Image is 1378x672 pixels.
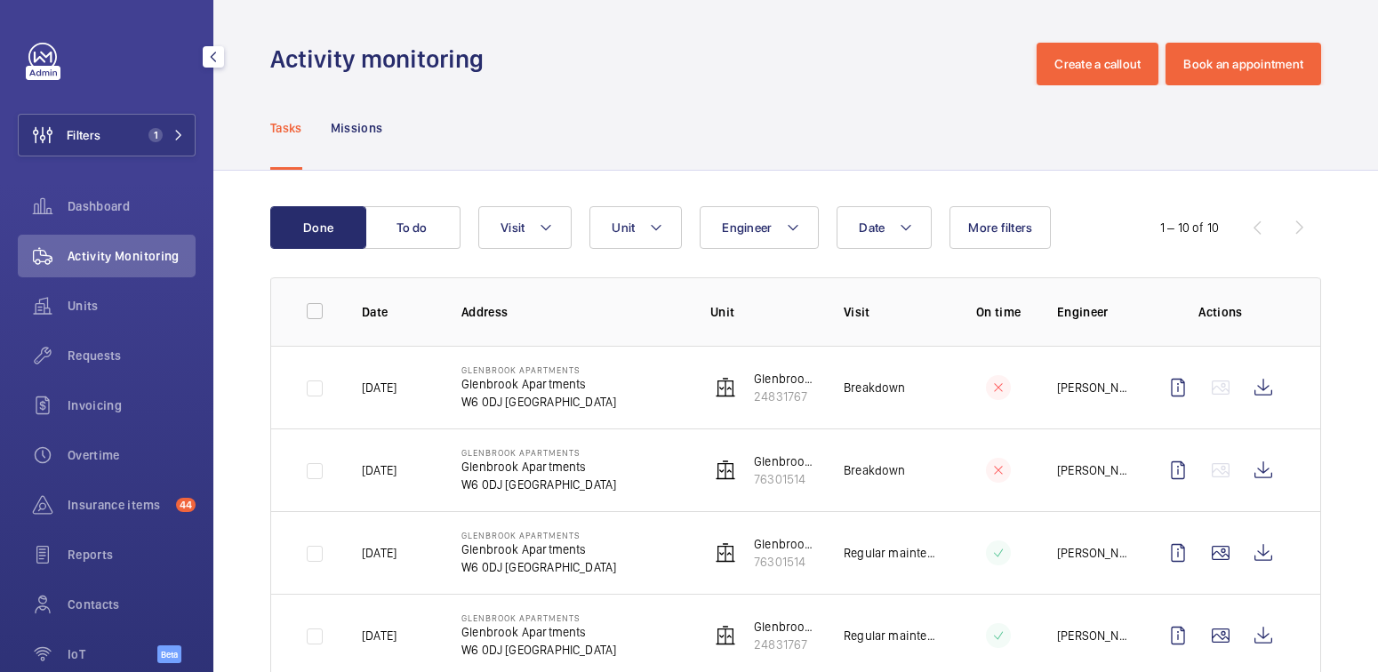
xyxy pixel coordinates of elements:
[461,393,616,411] p: W6 0DJ [GEOGRAPHIC_DATA]
[754,636,815,653] p: 24831767
[362,627,397,644] p: [DATE]
[461,303,682,321] p: Address
[68,596,196,613] span: Contacts
[710,303,815,321] p: Unit
[362,303,433,321] p: Date
[700,206,819,249] button: Engineer
[1037,43,1158,85] button: Create a callout
[1057,544,1128,562] p: [PERSON_NAME]
[1057,379,1128,396] p: [PERSON_NAME]
[461,540,616,558] p: Glenbrook Apartments
[612,220,635,235] span: Unit
[754,618,815,636] p: Glenbrook apartments right hand lift
[67,126,100,144] span: Filters
[270,119,302,137] p: Tasks
[461,364,616,375] p: Glenbrook Apartments
[18,114,196,156] button: Filters1
[844,544,940,562] p: Regular maintenance
[1057,461,1128,479] p: [PERSON_NAME]
[844,379,906,396] p: Breakdown
[68,347,196,364] span: Requests
[68,396,196,414] span: Invoicing
[461,623,616,641] p: Glenbrook Apartments
[270,43,494,76] h1: Activity monitoring
[949,206,1051,249] button: More filters
[68,546,196,564] span: Reports
[478,206,572,249] button: Visit
[157,645,181,663] span: Beta
[68,496,169,514] span: Insurance items
[176,498,196,512] span: 44
[1157,303,1285,321] p: Actions
[754,553,815,571] p: 76301514
[461,447,616,458] p: Glenbrook Apartments
[715,377,736,398] img: elevator.svg
[365,206,461,249] button: To do
[362,379,397,396] p: [DATE]
[844,461,906,479] p: Breakdown
[754,535,815,553] p: Glenbrook apartments left hand lift
[461,375,616,393] p: Glenbrook Apartments
[715,625,736,646] img: elevator.svg
[362,461,397,479] p: [DATE]
[722,220,772,235] span: Engineer
[1057,303,1128,321] p: Engineer
[1057,627,1128,644] p: [PERSON_NAME]
[859,220,885,235] span: Date
[754,470,815,488] p: 76301514
[715,460,736,481] img: elevator.svg
[844,627,940,644] p: Regular maintenance
[461,558,616,576] p: W6 0DJ [GEOGRAPHIC_DATA]
[754,388,815,405] p: 24831767
[461,458,616,476] p: Glenbrook Apartments
[754,452,815,470] p: Glenbrook apartments left hand lift
[1160,219,1219,236] div: 1 – 10 of 10
[968,220,1032,235] span: More filters
[844,303,940,321] p: Visit
[715,542,736,564] img: elevator.svg
[68,247,196,265] span: Activity Monitoring
[68,197,196,215] span: Dashboard
[461,641,616,659] p: W6 0DJ [GEOGRAPHIC_DATA]
[68,645,157,663] span: IoT
[837,206,932,249] button: Date
[461,612,616,623] p: Glenbrook Apartments
[589,206,682,249] button: Unit
[148,128,163,142] span: 1
[501,220,525,235] span: Visit
[1166,43,1321,85] button: Book an appointment
[754,370,815,388] p: Glenbrook apartments right hand lift
[68,446,196,464] span: Overtime
[362,544,397,562] p: [DATE]
[68,297,196,315] span: Units
[461,530,616,540] p: Glenbrook Apartments
[270,206,366,249] button: Done
[461,476,616,493] p: W6 0DJ [GEOGRAPHIC_DATA]
[968,303,1029,321] p: On time
[331,119,383,137] p: Missions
